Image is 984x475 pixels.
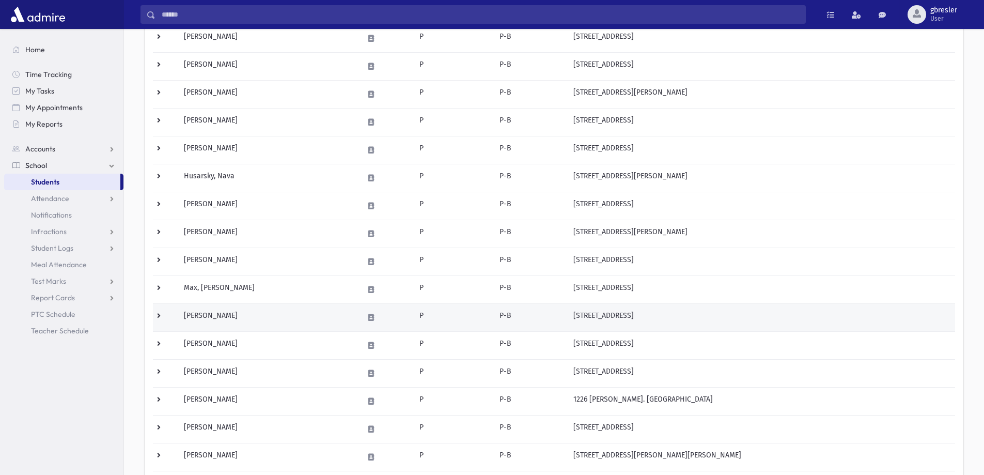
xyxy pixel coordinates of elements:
[178,108,357,136] td: [PERSON_NAME]
[178,220,357,248] td: [PERSON_NAME]
[567,359,955,387] td: [STREET_ADDRESS]
[4,207,123,223] a: Notifications
[567,331,955,359] td: [STREET_ADDRESS]
[413,24,493,52] td: P
[493,387,567,415] td: P-B
[413,415,493,443] td: P
[493,108,567,136] td: P-B
[178,331,357,359] td: [PERSON_NAME]
[178,443,357,471] td: [PERSON_NAME]
[567,387,955,415] td: 1226 [PERSON_NAME]. [GEOGRAPHIC_DATA]
[567,136,955,164] td: [STREET_ADDRESS]
[567,80,955,108] td: [STREET_ADDRESS][PERSON_NAME]
[493,52,567,80] td: P-B
[178,248,357,275] td: [PERSON_NAME]
[567,192,955,220] td: [STREET_ADDRESS]
[567,220,955,248] td: [STREET_ADDRESS][PERSON_NAME]
[178,415,357,443] td: [PERSON_NAME]
[567,248,955,275] td: [STREET_ADDRESS]
[493,24,567,52] td: P-B
[4,99,123,116] a: My Appointments
[4,256,123,273] a: Meal Attendance
[31,194,69,203] span: Attendance
[25,86,54,96] span: My Tasks
[25,45,45,54] span: Home
[567,275,955,303] td: [STREET_ADDRESS]
[155,5,805,24] input: Search
[31,177,59,187] span: Students
[4,41,123,58] a: Home
[493,80,567,108] td: P-B
[178,275,357,303] td: Max, [PERSON_NAME]
[493,303,567,331] td: P-B
[178,136,357,164] td: [PERSON_NAME]
[493,443,567,471] td: P-B
[4,190,123,207] a: Attendance
[4,306,123,323] a: PTC Schedule
[413,303,493,331] td: P
[25,144,55,154] span: Accounts
[493,220,567,248] td: P-B
[4,240,123,256] a: Student Logs
[413,52,493,80] td: P
[413,331,493,359] td: P
[413,248,493,275] td: P
[31,293,75,302] span: Report Cards
[493,331,567,359] td: P-B
[413,220,493,248] td: P
[493,248,567,275] td: P-B
[567,164,955,192] td: [STREET_ADDRESS][PERSON_NAME]
[4,141,123,157] a: Accounts
[4,116,123,132] a: My Reports
[31,277,66,286] span: Test Marks
[493,359,567,387] td: P-B
[930,6,957,14] span: gbresler
[31,210,72,220] span: Notifications
[493,192,567,220] td: P-B
[25,103,83,112] span: My Appointments
[31,310,75,319] span: PTC Schedule
[413,108,493,136] td: P
[567,24,955,52] td: [STREET_ADDRESS]
[413,387,493,415] td: P
[178,52,357,80] td: [PERSON_NAME]
[25,161,47,170] span: School
[178,24,357,52] td: [PERSON_NAME]
[8,4,68,25] img: AdmirePro
[567,52,955,80] td: [STREET_ADDRESS]
[4,289,123,306] a: Report Cards
[4,83,123,99] a: My Tasks
[178,359,357,387] td: [PERSON_NAME]
[567,108,955,136] td: [STREET_ADDRESS]
[930,14,957,23] span: User
[413,359,493,387] td: P
[25,119,63,129] span: My Reports
[31,227,67,236] span: Infractions
[4,273,123,289] a: Test Marks
[4,66,123,83] a: Time Tracking
[567,443,955,471] td: [STREET_ADDRESS][PERSON_NAME][PERSON_NAME]
[31,260,87,269] span: Meal Attendance
[567,415,955,443] td: [STREET_ADDRESS]
[4,223,123,240] a: Infractions
[178,303,357,331] td: [PERSON_NAME]
[178,80,357,108] td: [PERSON_NAME]
[31,326,89,335] span: Teacher Schedule
[178,192,357,220] td: [PERSON_NAME]
[4,157,123,174] a: School
[413,443,493,471] td: P
[567,303,955,331] td: [STREET_ADDRESS]
[413,136,493,164] td: P
[25,70,72,79] span: Time Tracking
[413,164,493,192] td: P
[413,275,493,303] td: P
[178,387,357,415] td: [PERSON_NAME]
[413,192,493,220] td: P
[4,174,120,190] a: Students
[493,164,567,192] td: P-B
[178,164,357,192] td: Husarsky, Nava
[493,415,567,443] td: P-B
[413,80,493,108] td: P
[4,323,123,339] a: Teacher Schedule
[493,275,567,303] td: P-B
